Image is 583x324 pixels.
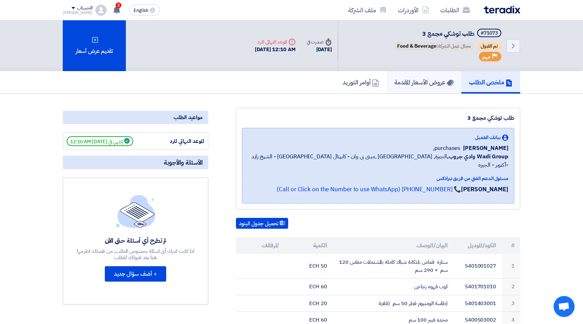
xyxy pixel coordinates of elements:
[333,278,454,295] td: كوب قهوه زجاجى
[469,78,513,86] h5: ملخص الطلب
[63,11,93,15] div: [PERSON_NAME]
[284,278,333,295] td: 60 ECH
[63,20,126,71] div: تقديم عرض أسعار
[105,266,166,282] button: + أضف سؤال جديد
[475,134,501,141] span: بيانات العميل
[333,237,454,254] th: البيان/الوصف
[236,218,288,229] button: تحميل جدول البنود
[461,71,520,94] a: ملخص الطلب
[335,71,387,94] a: أوامر التوريد
[394,78,454,86] h5: عروض الأسعار المقدمة
[255,38,296,46] div: الموعد النهائي للرد
[63,111,208,124] div: مواعيد الطلب
[482,54,490,60] span: مهم
[453,237,502,254] th: الكود/الموديل
[116,195,155,228] img: empty_state_list.svg
[502,295,520,312] td: 3
[453,295,502,312] td: 5401403001
[447,152,508,161] b: Wadi Group وادي جروب,
[284,295,333,312] td: 20 ECH
[453,254,502,278] td: 5401001027
[255,46,296,54] div: [DATE] 12:10 AM
[333,254,454,278] td: ستارة قماش بلتكانة شباك كاملة بالمشتملات مقاس 120 سم × 290 سم
[248,175,508,182] div: مسئول الدعم الفني من فريق تيرادكس
[463,144,508,152] span: [PERSON_NAME]
[76,248,195,261] div: اذا كانت لديك أي اسئلة بخصوص الطلب, من فضلك اطرحها هنا بعد قبولك للطلب
[307,38,332,46] div: صدرت في
[435,2,475,18] a: الطلبات
[284,237,333,254] th: الكمية
[134,8,148,13] span: English
[307,46,332,54] div: [DATE]
[284,254,333,278] td: 50 ECH
[277,185,461,194] a: 📞 [PHONE_NUMBER] (Call or Click on the Number to use WhatsApp)
[129,5,160,16] button: English
[333,295,454,312] td: (طاسة الومنيوم قطر 50 سم (قلاية
[484,6,520,14] img: Teradix logo
[392,29,503,39] h5: طلب توشكي مجمع 3
[502,254,520,278] td: 1
[242,114,514,122] div: طلب توشكي مجمع 3
[392,2,435,18] a: الأوردرات
[116,2,121,8] span: 2
[236,237,284,254] th: المرفقات
[481,31,498,36] div: #71073
[152,137,204,145] div: الموعد النهائي للرد
[248,152,508,169] span: الجيزة, [GEOGRAPHIC_DATA] ,مبنى بى وان - كابيتال [GEOGRAPHIC_DATA] - الشيخ زايد -أكتوبر - الجيزه
[554,296,575,317] div: دردشة مفتوحة
[343,2,392,18] a: ملف الشركة
[67,136,133,146] span: إنتهي في [DATE] 12:10 AM
[433,144,460,152] span: purchases,
[394,42,474,50] span: مجال عمل الشركة:
[164,158,203,166] span: الأسئلة والأجوبة
[477,42,501,50] span: تم القبول
[343,78,379,86] h5: أوامر التوريد
[95,5,107,16] img: profile_test.png
[502,237,520,254] th: #
[76,236,195,244] div: لم تطرح أي أسئلة حتى الآن
[453,278,502,295] td: 5401701010
[387,71,461,94] a: عروض الأسعار المقدمة
[77,5,92,11] div: الحساب
[461,185,508,194] strong: [PERSON_NAME]
[502,278,520,295] td: 2
[397,42,436,50] span: Food & Beverage
[422,29,474,38] span: طلب توشكي مجمع 3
